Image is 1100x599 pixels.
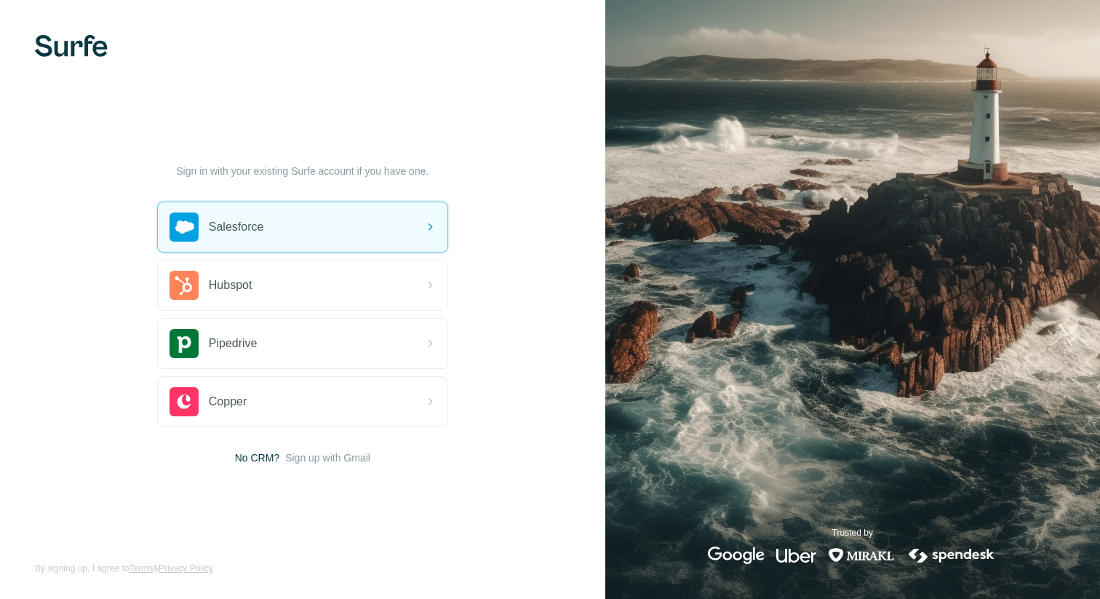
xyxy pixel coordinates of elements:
[176,164,429,178] p: Sign in with your existing Surfe account if you have one.
[170,213,199,242] img: salesforce's logo
[209,335,258,352] span: Pipedrive
[906,547,997,564] img: spendesk's logo
[159,563,213,574] a: Privacy Policy
[285,451,370,465] button: Sign up with Gmail
[828,547,895,564] img: mirakl's logo
[35,35,108,57] img: Surfe's logo
[235,451,279,465] span: No CRM?
[209,218,264,236] span: Salesforce
[129,563,153,574] a: Terms
[209,393,247,410] span: Copper
[776,547,816,564] img: uber's logo
[832,526,873,539] p: Trusted by
[35,562,213,575] span: By signing up, I agree to &
[170,271,199,300] img: hubspot's logo
[170,387,199,416] img: copper's logo
[170,329,199,358] img: pipedrive's logo
[157,135,448,158] h1: Let’s get started!
[209,277,252,294] span: Hubspot
[708,547,765,564] img: google's logo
